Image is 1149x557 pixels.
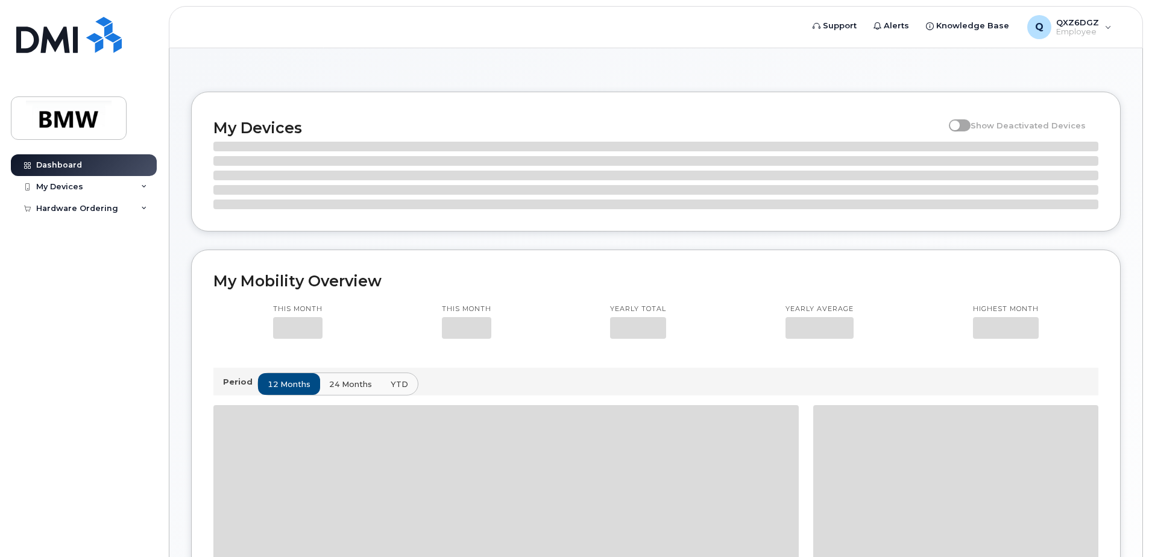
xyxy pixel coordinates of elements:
[213,119,943,137] h2: My Devices
[442,304,491,314] p: This month
[273,304,323,314] p: This month
[213,272,1098,290] h2: My Mobility Overview
[391,379,408,390] span: YTD
[329,379,372,390] span: 24 months
[223,376,257,388] p: Period
[610,304,666,314] p: Yearly total
[973,304,1039,314] p: Highest month
[785,304,854,314] p: Yearly average
[949,114,959,124] input: Show Deactivated Devices
[971,121,1086,130] span: Show Deactivated Devices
